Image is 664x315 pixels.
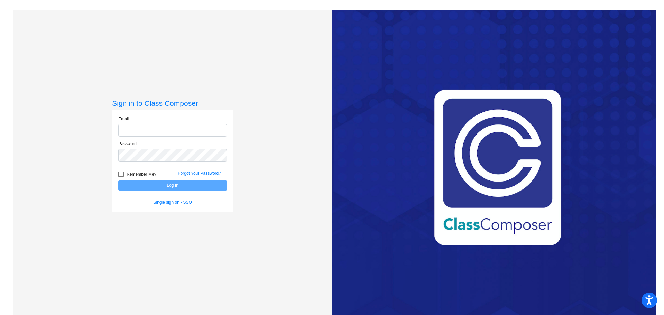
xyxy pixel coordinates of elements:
a: Forgot Your Password? [178,171,221,176]
a: Single sign on - SSO [154,200,192,205]
span: Remember Me? [127,170,156,178]
button: Log In [118,180,227,191]
label: Email [118,116,129,122]
label: Password [118,141,137,147]
h3: Sign in to Class Composer [112,99,233,108]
